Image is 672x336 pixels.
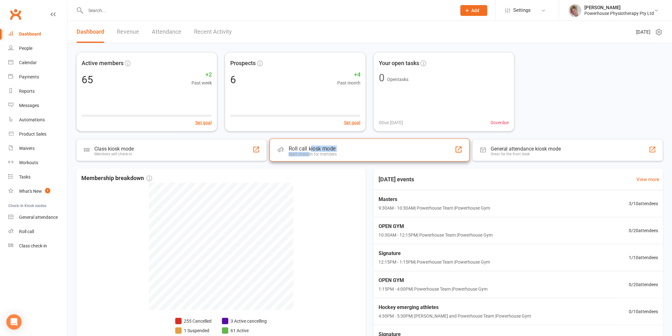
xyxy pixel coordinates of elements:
span: 12:15PM - 1:15PM | Powerhouse Team | Powerhouse Gym [379,259,490,265]
div: Reports [19,89,35,94]
div: Roll call [19,229,34,234]
span: 4:30PM - 5:30PM | [PERSON_NAME] and Powerhouse Team | Powerhouse Gym [379,312,531,319]
div: General attendance [19,215,58,220]
a: Attendance [152,21,181,43]
span: OPEN GYM [379,222,493,231]
span: OPEN GYM [379,276,487,285]
span: 1 [45,188,50,193]
div: Powerhouse Physiotherapy Pty Ltd [585,10,654,16]
div: What's New [19,189,42,194]
a: Payments [8,70,67,84]
a: Tasks [8,170,67,184]
a: Calendar [8,56,67,70]
a: Dashboard [8,27,67,41]
span: Signature [379,249,490,258]
span: Your open tasks [379,59,419,68]
div: Calendar [19,60,37,65]
div: Members self check-in [94,152,134,156]
a: What's New1 [8,184,67,198]
span: Active members [82,59,124,68]
div: Dashboard [19,31,41,37]
div: People [19,46,32,51]
a: Workouts [8,156,67,170]
span: 0 Due [DATE] [379,119,403,126]
span: Add [472,8,480,13]
span: +4 [337,70,360,79]
div: 6 [230,75,236,85]
a: Class kiosk mode [8,239,67,253]
img: thumb_image1590539733.png [569,4,581,17]
a: Reports [8,84,67,98]
div: 65 [82,75,93,85]
div: Great for the front desk [491,152,561,156]
a: Clubworx [8,6,24,22]
span: 9:30AM - 10:30AM | Powerhouse Team | Powerhouse Gym [379,205,490,212]
div: Automations [19,117,45,122]
span: Open tasks [387,77,408,82]
span: Past month [337,79,360,86]
span: Hockey emerging athletes [379,303,531,312]
div: Tasks [19,174,30,179]
a: Product Sales [8,127,67,141]
span: Masters [379,195,490,204]
span: +2 [192,70,212,79]
a: General attendance kiosk mode [8,210,67,225]
div: Roll call kiosk mode [289,145,337,152]
span: Settings [514,3,531,17]
div: Payments [19,74,39,79]
div: Product Sales [19,131,46,137]
div: Class kiosk mode [94,146,134,152]
a: Roll call [8,225,67,239]
div: General attendance kiosk mode [491,146,561,152]
span: Prospects [230,59,256,68]
a: Automations [8,113,67,127]
span: 0 / 20 attendees [629,281,658,288]
div: Open Intercom Messenger [6,314,22,330]
div: [PERSON_NAME] [585,5,654,10]
button: Add [460,5,487,16]
span: Past week [192,79,212,86]
button: Set goal [344,119,360,126]
span: 10:30AM - 12:15PM | Powerhouse Team | Powerhouse Gym [379,232,493,239]
span: Membership breakdown [81,174,152,183]
li: 61 Active [222,327,267,334]
span: 0 / 10 attendees [629,308,658,315]
a: People [8,41,67,56]
a: Recent Activity [194,21,232,43]
span: 0 / 20 attendees [629,227,658,234]
span: 0 overdue [491,119,509,126]
span: [DATE] [636,28,651,36]
div: Workouts [19,160,38,165]
li: 1 Suspended [175,327,212,334]
div: Waivers [19,146,35,151]
a: Messages [8,98,67,113]
div: 0 [379,73,385,83]
button: Set goal [195,119,212,126]
a: View more [636,176,659,183]
span: 1 / 10 attendees [629,254,658,261]
div: Messages [19,103,39,108]
div: Class check-in [19,243,47,248]
span: 1:15PM - 4:00PM | Powerhouse Team | Powerhouse Gym [379,286,487,292]
input: Search... [84,6,452,15]
div: Staff check-in for members [289,152,337,157]
a: Dashboard [77,21,104,43]
h3: [DATE] events [373,174,419,185]
li: 3 Active cancelling [222,318,267,325]
span: 3 / 10 attendees [629,200,658,207]
li: 255 Cancelled [175,318,212,325]
a: Waivers [8,141,67,156]
a: Revenue [117,21,139,43]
